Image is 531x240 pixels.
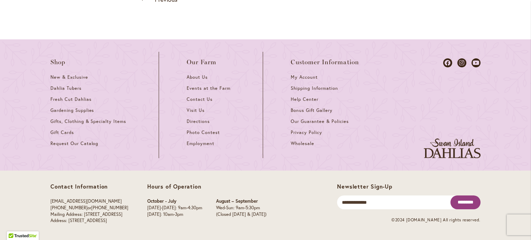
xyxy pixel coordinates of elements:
span: Contact Us [187,96,213,102]
a: [PHONE_NUMBER] [91,205,128,211]
p: August – September [216,198,267,205]
p: [DATE]-[DATE]: 9am-4:30pm [147,205,202,211]
a: Dahlias on Youtube [472,58,481,67]
span: Request Our Catalog [50,141,98,146]
span: Customer Information [291,59,359,66]
span: Dahlia Tubers [50,85,82,91]
a: Dahlias on Facebook [443,58,452,67]
span: Our Farm [187,59,216,66]
span: Bonus Gift Gallery [291,107,332,113]
p: Hours of Operation [147,183,267,190]
span: Help Center [291,96,318,102]
span: My Account [291,74,318,80]
span: Shop [50,59,66,66]
p: Wed-Sun: 9am-5:30pm [216,205,267,211]
span: New & Exclusive [50,74,88,80]
span: Gifts, Clothing & Specialty Items [50,118,126,124]
span: Shipping Information [291,85,338,91]
span: Visit Us [187,107,205,113]
span: About Us [187,74,208,80]
span: Newsletter Sign-Up [337,183,392,190]
span: Directions [187,118,210,124]
a: [PHONE_NUMBER] [50,205,87,211]
span: Fresh Cut Dahlias [50,96,92,102]
span: Privacy Policy [291,129,322,135]
span: Our Guarantee & Policies [291,118,348,124]
span: Events at the Farm [187,85,230,91]
span: Photo Contest [187,129,220,135]
p: (Closed [DATE] & [DATE]) [216,211,267,218]
p: October - July [147,198,202,205]
a: [EMAIL_ADDRESS][DOMAIN_NAME] [50,198,122,204]
p: or Mailing Address: [STREET_ADDRESS] Address: [STREET_ADDRESS] [50,198,128,224]
p: [DATE]: 10am-3pm [147,211,202,218]
a: Dahlias on Instagram [457,58,466,67]
span: Gift Cards [50,129,74,135]
span: Gardening Supplies [50,107,94,113]
span: Employment [187,141,214,146]
p: Contact Information [50,183,128,190]
span: Wholesale [291,141,314,146]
